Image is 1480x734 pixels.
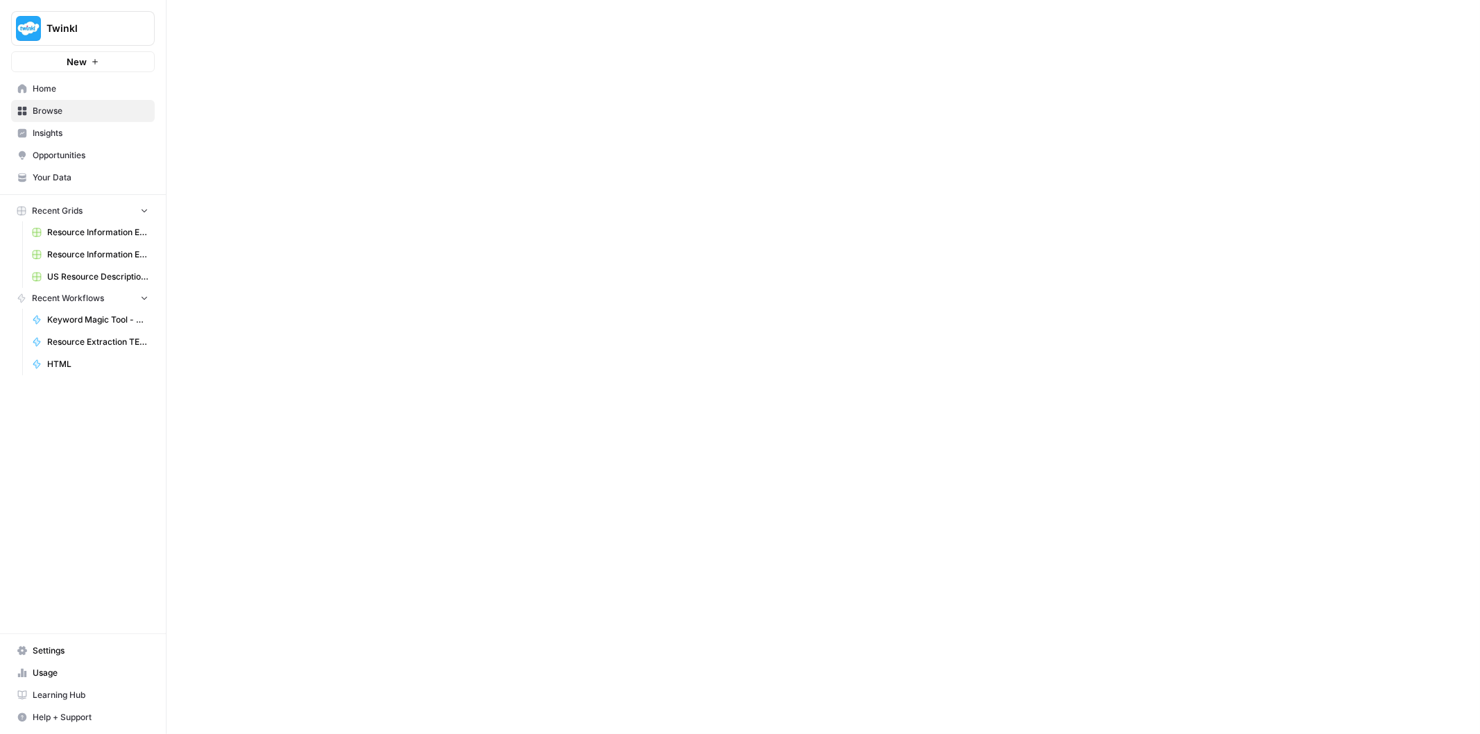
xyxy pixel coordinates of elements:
a: HTML [26,353,155,375]
button: Recent Workflows [11,288,155,309]
a: US Resource Descriptions (1) [26,266,155,288]
button: Help + Support [11,706,155,728]
a: Resource Information Extraction Grid (1) [26,244,155,266]
span: New [67,55,87,69]
span: Twinkl [46,22,130,35]
a: Insights [11,122,155,144]
span: Insights [33,127,148,139]
a: Settings [11,640,155,662]
span: Home [33,83,148,95]
span: HTML [47,358,148,370]
a: Browse [11,100,155,122]
span: Resource Extraction TEST [47,336,148,348]
a: Keyword Magic Tool - CSV [26,309,155,331]
a: Resource Extraction TEST [26,331,155,353]
span: US Resource Descriptions (1) [47,271,148,283]
a: Home [11,78,155,100]
span: Your Data [33,171,148,184]
button: Recent Grids [11,200,155,221]
span: Usage [33,667,148,679]
span: Settings [33,645,148,657]
span: Keyword Magic Tool - CSV [47,314,148,326]
span: Help + Support [33,711,148,724]
button: Workspace: Twinkl [11,11,155,46]
span: Resource Information Extraction and Descriptions [47,226,148,239]
img: Twinkl Logo [16,16,41,41]
span: Opportunities [33,149,148,162]
span: Resource Information Extraction Grid (1) [47,248,148,261]
a: Your Data [11,167,155,189]
a: Usage [11,662,155,684]
a: Resource Information Extraction and Descriptions [26,221,155,244]
a: Opportunities [11,144,155,167]
a: Learning Hub [11,684,155,706]
span: Browse [33,105,148,117]
span: Learning Hub [33,689,148,701]
span: Recent Workflows [32,292,104,305]
button: New [11,51,155,72]
span: Recent Grids [32,205,83,217]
